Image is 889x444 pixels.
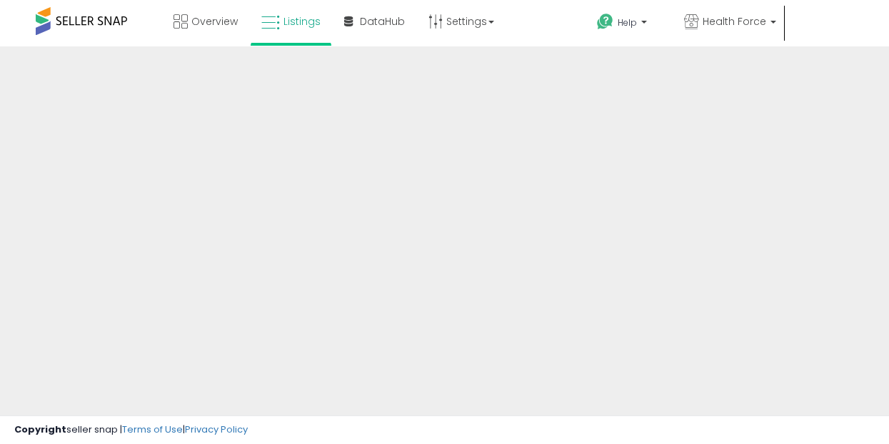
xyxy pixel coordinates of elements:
[185,423,248,436] a: Privacy Policy
[14,423,66,436] strong: Copyright
[703,14,766,29] span: Health Force
[360,14,405,29] span: DataHub
[586,2,671,46] a: Help
[122,423,183,436] a: Terms of Use
[618,16,637,29] span: Help
[283,14,321,29] span: Listings
[14,423,248,437] div: seller snap | |
[596,13,614,31] i: Get Help
[191,14,238,29] span: Overview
